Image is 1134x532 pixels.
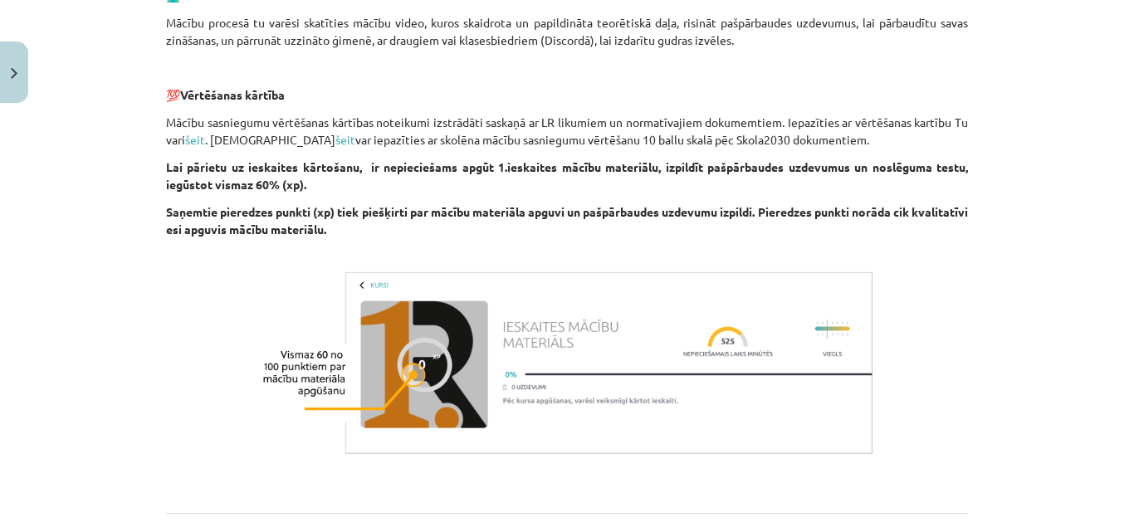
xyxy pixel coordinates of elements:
strong: Saņemtie pieredzes punkti (xp) tiek piešķirti par mācību materiāla apguvi un pašpārbaudes uzdevum... [166,204,968,237]
p: Mācību procesā tu varēsi skatīties mācību video, kuros skaidrota un papildināta teorētiskā daļa, ... [166,14,968,49]
img: icon-close-lesson-0947bae3869378f0d4975bcd49f059093ad1ed9edebbc8119c70593378902aed.svg [11,68,17,79]
p: Mācību sasniegumu vērtēšanas kārtības noteikumi izstrādāti saskaņā ar LR likumiem un normatīvajie... [166,114,968,149]
a: šeit [185,132,205,147]
strong: Lai pārietu uz ieskaites kārtošanu, ir nepieciešams apgūt 1.ieskaites mācību materiālu, izpildīt ... [166,159,968,192]
p: 💯 [166,86,968,104]
strong: Vērtēšanas kārtība [180,87,285,102]
a: šeit [335,132,355,147]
